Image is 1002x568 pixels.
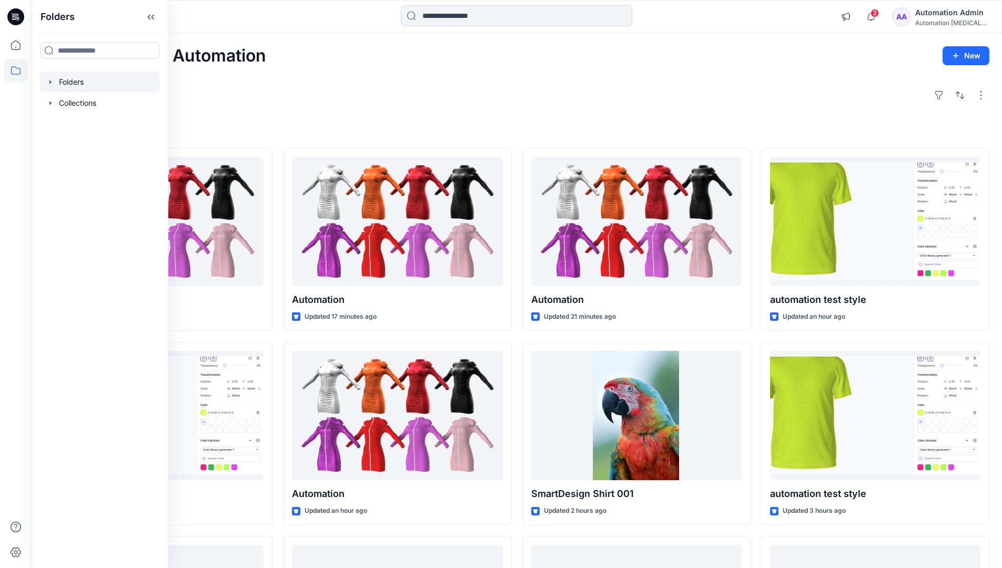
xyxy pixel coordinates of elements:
span: 3 [871,9,879,17]
div: Automation [MEDICAL_DATA]... [915,19,989,27]
p: Updated 17 minutes ago [305,311,377,322]
div: AA [892,7,911,26]
p: Updated an hour ago [783,311,845,322]
a: Automation [292,157,502,287]
a: SmartDesign Shirt 001 [531,351,742,481]
a: automation test style [770,351,980,481]
p: Updated an hour ago [305,505,367,516]
a: Automation [292,351,502,481]
h4: Styles [44,125,989,137]
a: Automation [531,157,742,287]
p: Automation [531,292,742,307]
p: automation test style [770,486,980,501]
p: Updated 3 hours ago [783,505,846,516]
div: Automation Admin [915,6,989,19]
p: Updated 2 hours ago [544,505,606,516]
p: Updated 21 minutes ago [544,311,616,322]
p: Automation [292,292,502,307]
p: SmartDesign Shirt 001 [531,486,742,501]
a: automation test style [770,157,980,287]
button: New [943,46,989,65]
p: automation test style [770,292,980,307]
p: Automation [292,486,502,501]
